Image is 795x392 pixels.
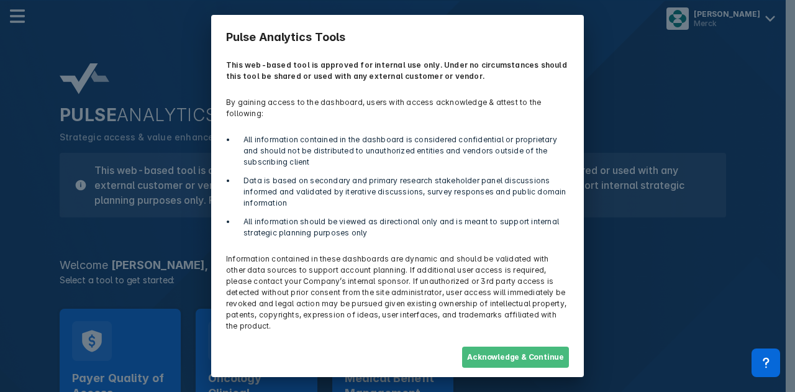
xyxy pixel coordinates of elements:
h3: Pulse Analytics Tools [219,22,576,52]
li: Data is based on secondary and primary research stakeholder panel discussions informed and valida... [236,175,569,209]
div: Contact Support [752,349,780,377]
p: Information contained in these dashboards are dynamic and should be validated with other data sou... [219,246,576,339]
li: All information should be viewed as directional only and is meant to support internal strategic p... [236,216,569,239]
p: By gaining access to the dashboard, users with access acknowledge & attest to the following: [219,89,576,127]
p: This web-based tool is approved for internal use only. Under no circumstances should this tool be... [219,52,576,89]
li: All information contained in the dashboard is considered confidential or proprietary and should n... [236,134,569,168]
button: Acknowledge & Continue [462,347,569,368]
